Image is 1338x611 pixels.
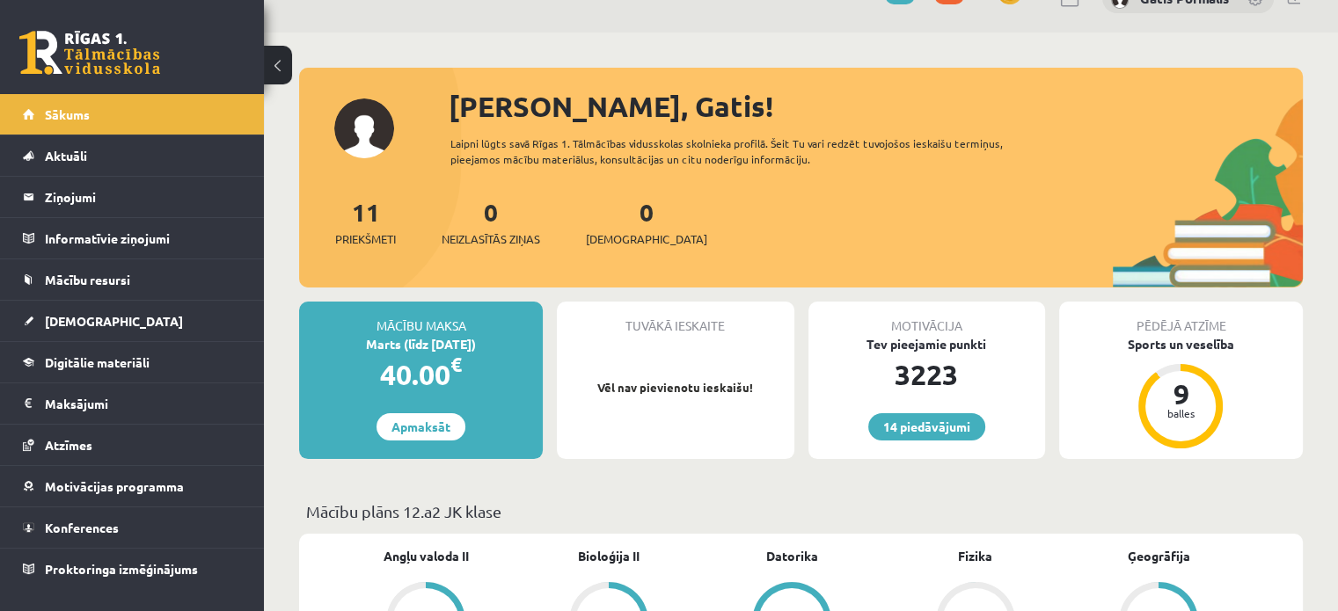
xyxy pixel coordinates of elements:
[808,335,1045,353] div: Tev pieejamie punkti
[442,196,540,248] a: 0Neizlasītās ziņas
[1059,335,1303,451] a: Sports un veselība 9 balles
[45,313,183,329] span: [DEMOGRAPHIC_DATA]
[442,230,540,248] span: Neizlasītās ziņas
[299,335,543,353] div: Marts (līdz [DATE])
[1154,408,1207,418] div: balles
[299,353,543,396] div: 40.00
[1059,302,1303,335] div: Pēdējā atzīme
[45,561,198,577] span: Proktoringa izmēģinājums
[23,383,242,424] a: Maksājumi
[23,94,242,135] a: Sākums
[335,230,396,248] span: Priekšmeti
[45,106,90,122] span: Sākums
[566,379,785,396] p: Vēl nav pievienotu ieskaišu!
[306,499,1296,523] p: Mācību plāns 12.a2 JK klase
[23,507,242,548] a: Konferences
[45,383,242,424] legend: Maksājumi
[449,85,1303,127] div: [PERSON_NAME], Gatis!
[45,148,87,164] span: Aktuāli
[557,302,793,335] div: Tuvākā ieskaite
[45,218,242,258] legend: Informatīvie ziņojumi
[384,547,469,565] a: Angļu valoda II
[45,478,184,494] span: Motivācijas programma
[23,425,242,465] a: Atzīmes
[586,230,707,248] span: [DEMOGRAPHIC_DATA]
[19,31,160,75] a: Rīgas 1. Tālmācības vidusskola
[45,354,150,370] span: Digitālie materiāli
[1127,547,1189,565] a: Ģeogrāfija
[808,353,1045,396] div: 3223
[45,177,242,217] legend: Ziņojumi
[808,302,1045,335] div: Motivācija
[23,466,242,506] a: Motivācijas programma
[299,302,543,335] div: Mācību maksa
[45,272,130,287] span: Mācību resursi
[586,196,707,248] a: 0[DEMOGRAPHIC_DATA]
[23,549,242,589] a: Proktoringa izmēģinājums
[23,135,242,176] a: Aktuāli
[868,413,985,440] a: 14 piedāvājumi
[578,547,640,565] a: Bioloģija II
[335,196,396,248] a: 11Priekšmeti
[23,301,242,341] a: [DEMOGRAPHIC_DATA]
[45,520,119,535] span: Konferences
[766,547,818,565] a: Datorika
[23,177,242,217] a: Ziņojumi
[377,413,465,440] a: Apmaksāt
[1154,380,1207,408] div: 9
[958,547,992,565] a: Fizika
[23,218,242,258] a: Informatīvie ziņojumi
[23,259,242,300] a: Mācību resursi
[23,342,242,382] a: Digitālie materiāli
[450,352,462,377] span: €
[450,135,1053,167] div: Laipni lūgts savā Rīgas 1. Tālmācības vidusskolas skolnieka profilā. Šeit Tu vari redzēt tuvojošo...
[45,437,92,453] span: Atzīmes
[1059,335,1303,353] div: Sports un veselība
